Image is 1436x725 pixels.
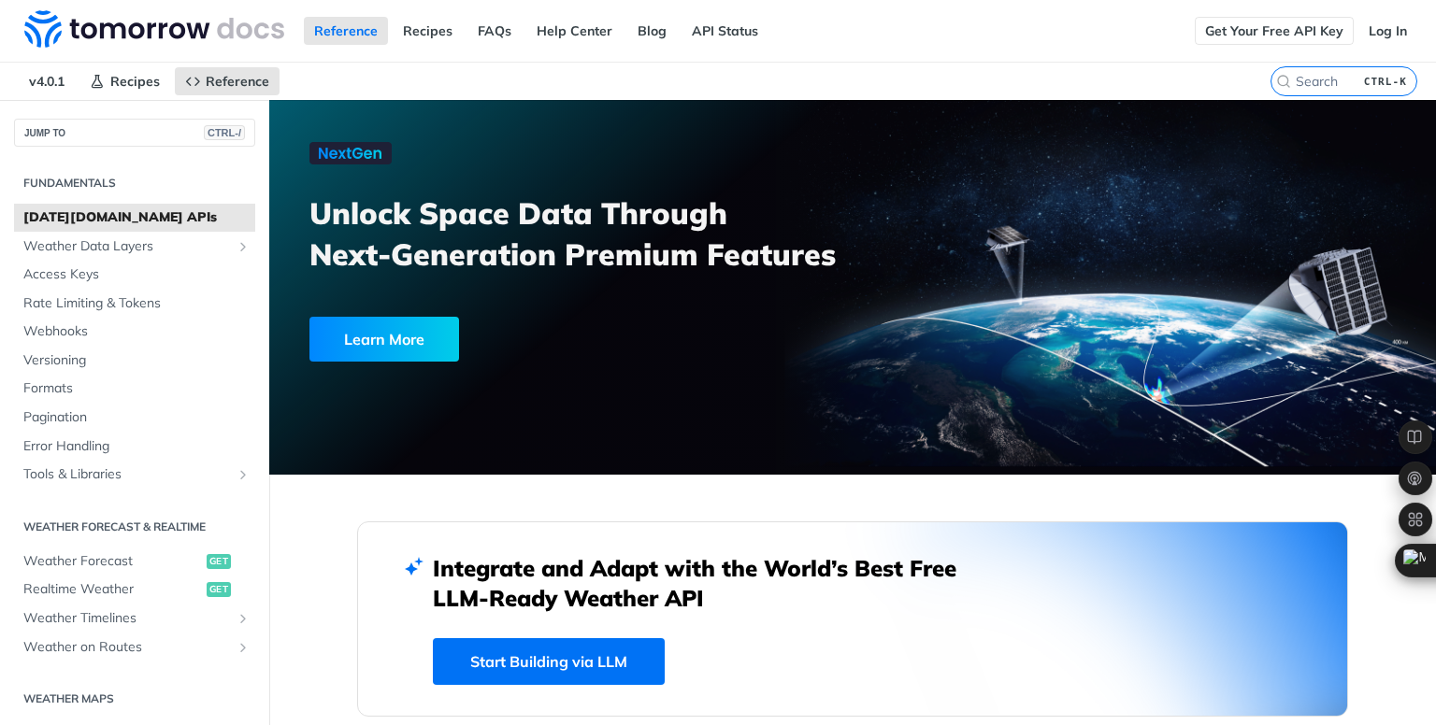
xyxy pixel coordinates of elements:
[14,433,255,461] a: Error Handling
[14,119,255,147] button: JUMP TOCTRL-/
[14,604,255,633] a: Weather TimelinesShow subpages for Weather Timelines
[206,73,269,90] span: Reference
[433,638,665,685] a: Start Building via LLM
[236,611,251,626] button: Show subpages for Weather Timelines
[526,17,623,45] a: Help Center
[304,17,388,45] a: Reference
[23,265,251,284] span: Access Keys
[19,67,75,95] span: v4.0.1
[14,547,255,576] a: Weather Forecastget
[23,294,251,313] span: Rate Limiting & Tokens
[467,17,522,45] a: FAQs
[110,73,160,90] span: Recipes
[14,375,255,403] a: Formats
[393,17,463,45] a: Recipes
[207,582,231,597] span: get
[23,408,251,427] span: Pagination
[14,233,255,261] a: Weather Data LayersShow subpages for Weather Data Layers
[309,317,459,362] div: Learn More
[14,261,255,289] a: Access Keys
[236,640,251,655] button: Show subpages for Weather on Routes
[1195,17,1354,45] a: Get Your Free API Key
[207,554,231,569] span: get
[23,351,251,370] span: Versioning
[682,17,768,45] a: API Status
[23,552,202,571] span: Weather Forecast
[1276,74,1291,89] svg: Search
[14,404,255,432] a: Pagination
[204,125,245,140] span: CTRL-/
[14,690,255,707] h2: Weather Maps
[14,461,255,489] a: Tools & LibrariesShow subpages for Tools & Libraries
[309,192,873,275] h3: Unlock Space Data Through Next-Generation Premium Features
[14,175,255,192] h2: Fundamentals
[14,347,255,375] a: Versioning
[23,237,231,256] span: Weather Data Layers
[14,576,255,604] a: Realtime Weatherget
[1358,17,1417,45] a: Log In
[24,10,284,48] img: Tomorrow.io Weather API Docs
[14,633,255,661] a: Weather on RoutesShow subpages for Weather on Routes
[23,437,251,456] span: Error Handling
[14,204,255,232] a: [DATE][DOMAIN_NAME] APIs
[175,67,280,95] a: Reference
[309,142,392,164] img: NextGen
[23,609,231,628] span: Weather Timelines
[236,467,251,482] button: Show subpages for Tools & Libraries
[23,580,202,599] span: Realtime Weather
[79,67,170,95] a: Recipes
[23,322,251,341] span: Webhooks
[23,638,231,657] span: Weather on Routes
[14,290,255,318] a: Rate Limiting & Tokens
[23,465,231,484] span: Tools & Libraries
[1359,72,1412,91] kbd: CTRL-K
[627,17,677,45] a: Blog
[236,239,251,254] button: Show subpages for Weather Data Layers
[23,379,251,398] span: Formats
[14,519,255,535] h2: Weather Forecast & realtime
[309,317,760,362] a: Learn More
[23,208,251,227] span: [DATE][DOMAIN_NAME] APIs
[433,553,984,613] h2: Integrate and Adapt with the World’s Best Free LLM-Ready Weather API
[14,318,255,346] a: Webhooks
